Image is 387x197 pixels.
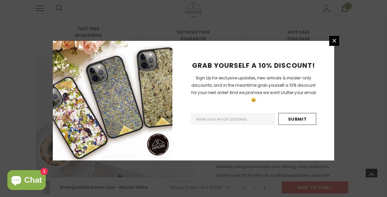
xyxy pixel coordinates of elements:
span: Sign Up for exclusive updates, new arrivals & insider-only discounts, and in the meantime grab yo... [191,75,316,103]
a: Close [329,36,339,46]
input: Email Address [191,113,275,125]
input: Submit [278,113,316,125]
inbox-online-store-chat: Shopify online store chat [5,170,48,192]
span: GRAB YOURSELF A 10% DISCOUNT! [192,61,315,70]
